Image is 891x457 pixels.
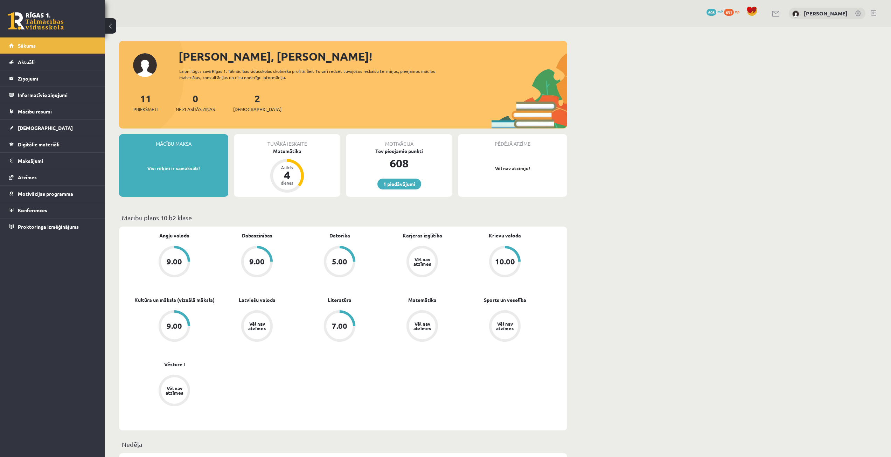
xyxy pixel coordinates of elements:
a: 9.00 [133,246,216,279]
legend: Maksājumi [18,153,96,169]
a: 9.00 [216,246,298,279]
a: 0Neizlasītās ziņas [176,92,215,113]
span: Digitālie materiāli [18,141,60,147]
a: Dabaszinības [242,232,272,239]
a: 10.00 [464,246,546,279]
div: Vēl nav atzīmes [495,321,515,331]
div: Vēl nav atzīmes [247,321,267,331]
div: Tuvākā ieskaite [234,134,340,147]
span: [DEMOGRAPHIC_DATA] [18,125,73,131]
span: xp [735,9,739,14]
a: Kultūra un māksla (vizuālā māksla) [134,296,215,304]
img: Alexandra Pavlova [792,11,799,18]
span: [DEMOGRAPHIC_DATA] [233,106,281,113]
a: Vēl nav atzīmes [381,310,464,343]
a: Digitālie materiāli [9,136,96,152]
a: Ziņojumi [9,70,96,86]
a: 2[DEMOGRAPHIC_DATA] [233,92,281,113]
a: 631 xp [724,9,743,14]
div: Motivācija [346,134,452,147]
div: 9.00 [167,322,182,330]
a: Vēsture I [164,361,185,368]
span: Proktoringa izmēģinājums [18,223,79,230]
a: Sākums [9,37,96,54]
a: [PERSON_NAME] [804,10,848,17]
a: Sports un veselība [484,296,526,304]
div: Vēl nav atzīmes [165,386,184,395]
span: Sākums [18,42,36,49]
div: 4 [277,169,298,181]
legend: Informatīvie ziņojumi [18,87,96,103]
span: 608 [706,9,716,16]
div: dienas [277,181,298,185]
span: 631 [724,9,734,16]
p: Vēl nav atzīmju! [461,165,564,172]
a: 7.00 [298,310,381,343]
a: [DEMOGRAPHIC_DATA] [9,120,96,136]
div: Tev pieejamie punkti [346,147,452,155]
div: Atlicis [277,165,298,169]
a: Angļu valoda [159,232,189,239]
div: Laipni lūgts savā Rīgas 1. Tālmācības vidusskolas skolnieka profilā. Šeit Tu vari redzēt tuvojošo... [179,68,448,81]
p: Visi rēķini ir samaksāti! [123,165,225,172]
a: Aktuāli [9,54,96,70]
a: Motivācijas programma [9,186,96,202]
div: 9.00 [167,258,182,265]
a: Datorika [329,232,350,239]
a: 5.00 [298,246,381,279]
legend: Ziņojumi [18,70,96,86]
span: Konferences [18,207,47,213]
a: 608 mP [706,9,723,14]
div: [PERSON_NAME], [PERSON_NAME]! [179,48,567,65]
a: Matemātika Atlicis 4 dienas [234,147,340,194]
a: Vēl nav atzīmes [381,246,464,279]
a: Literatūra [328,296,351,304]
a: Proktoringa izmēģinājums [9,219,96,235]
a: Atzīmes [9,169,96,185]
div: Mācību maksa [119,134,228,147]
span: mP [717,9,723,14]
p: Nedēļa [122,439,564,449]
div: 5.00 [332,258,347,265]
span: Priekšmeti [133,106,158,113]
a: Krievu valoda [489,232,521,239]
div: Vēl nav atzīmes [412,321,432,331]
a: Matemātika [408,296,437,304]
div: Vēl nav atzīmes [412,257,432,266]
a: 1 piedāvājumi [377,179,421,189]
div: 608 [346,155,452,172]
div: 7.00 [332,322,347,330]
div: Matemātika [234,147,340,155]
div: 9.00 [249,258,265,265]
span: Mācību resursi [18,108,52,115]
span: Motivācijas programma [18,191,73,197]
a: 11Priekšmeti [133,92,158,113]
span: Atzīmes [18,174,37,180]
div: Pēdējā atzīme [458,134,567,147]
a: Vēl nav atzīmes [216,310,298,343]
a: Informatīvie ziņojumi [9,87,96,103]
a: 9.00 [133,310,216,343]
a: Konferences [9,202,96,218]
div: 10.00 [495,258,515,265]
p: Mācību plāns 10.b2 klase [122,213,564,222]
a: Vēl nav atzīmes [133,375,216,408]
a: Vēl nav atzīmes [464,310,546,343]
a: Rīgas 1. Tālmācības vidusskola [8,12,64,30]
span: Neizlasītās ziņas [176,106,215,113]
a: Karjeras izglītība [403,232,442,239]
a: Mācību resursi [9,103,96,119]
span: Aktuāli [18,59,35,65]
a: Maksājumi [9,153,96,169]
a: Latviešu valoda [239,296,276,304]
